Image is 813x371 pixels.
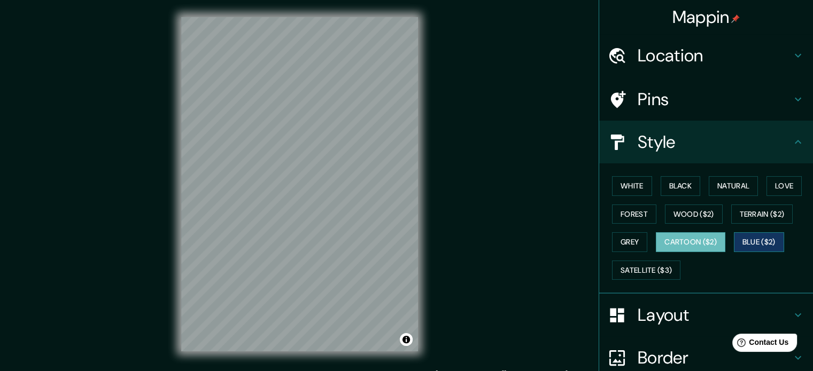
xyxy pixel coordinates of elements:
div: Location [599,34,813,77]
button: Love [766,176,802,196]
button: White [612,176,652,196]
button: Forest [612,204,656,224]
img: pin-icon.png [731,14,740,23]
button: Toggle attribution [400,333,413,346]
h4: Layout [638,304,792,326]
h4: Location [638,45,792,66]
button: Black [661,176,701,196]
h4: Style [638,131,792,153]
button: Blue ($2) [734,232,784,252]
div: Style [599,121,813,163]
button: Terrain ($2) [731,204,793,224]
h4: Border [638,347,792,368]
iframe: Help widget launcher [718,329,801,359]
button: Grey [612,232,647,252]
h4: Pins [638,89,792,110]
div: Layout [599,294,813,336]
canvas: Map [181,17,418,351]
button: Wood ($2) [665,204,723,224]
button: Natural [709,176,758,196]
button: Satellite ($3) [612,261,680,280]
div: Pins [599,78,813,121]
button: Cartoon ($2) [656,232,725,252]
h4: Mappin [672,6,740,28]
